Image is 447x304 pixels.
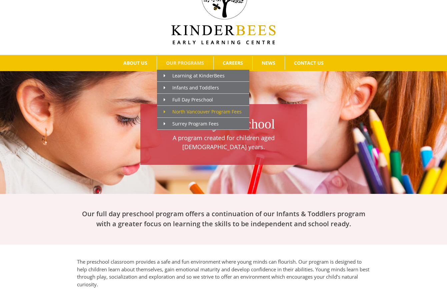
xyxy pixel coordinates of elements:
[223,61,243,65] span: CAREERS
[157,118,249,130] a: Surrey Program Fees
[253,56,285,70] a: NEWS
[144,133,304,151] p: A program created for children aged [DEMOGRAPHIC_DATA] years.
[164,120,219,127] span: Surrey Program Fees
[77,258,370,288] p: The preschool classroom provides a safe and fun environment where young minds can flourish. Our p...
[262,61,275,65] span: NEWS
[164,108,242,115] span: North Vancouver Program Fees
[285,56,333,70] a: CONTACT US
[294,61,324,65] span: CONTACT US
[144,115,304,133] h1: Full Day Preschool
[157,94,249,106] a: Full Day Preschool
[77,209,370,229] h2: Our full day preschool program offers a continuation of our Infants & Toddlers program with a gre...
[166,61,204,65] span: OUR PROGRAMS
[164,84,219,91] span: Infants and Toddlers
[157,82,249,94] a: Infants and Toddlers
[114,56,157,70] a: ABOUT US
[10,55,437,71] nav: Main Menu
[123,61,147,65] span: ABOUT US
[157,70,249,82] a: Learning at KinderBees
[157,106,249,118] a: North Vancouver Program Fees
[164,96,213,103] span: Full Day Preschool
[157,56,213,70] a: OUR PROGRAMS
[164,72,225,79] span: Learning at KinderBees
[214,56,252,70] a: CAREERS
